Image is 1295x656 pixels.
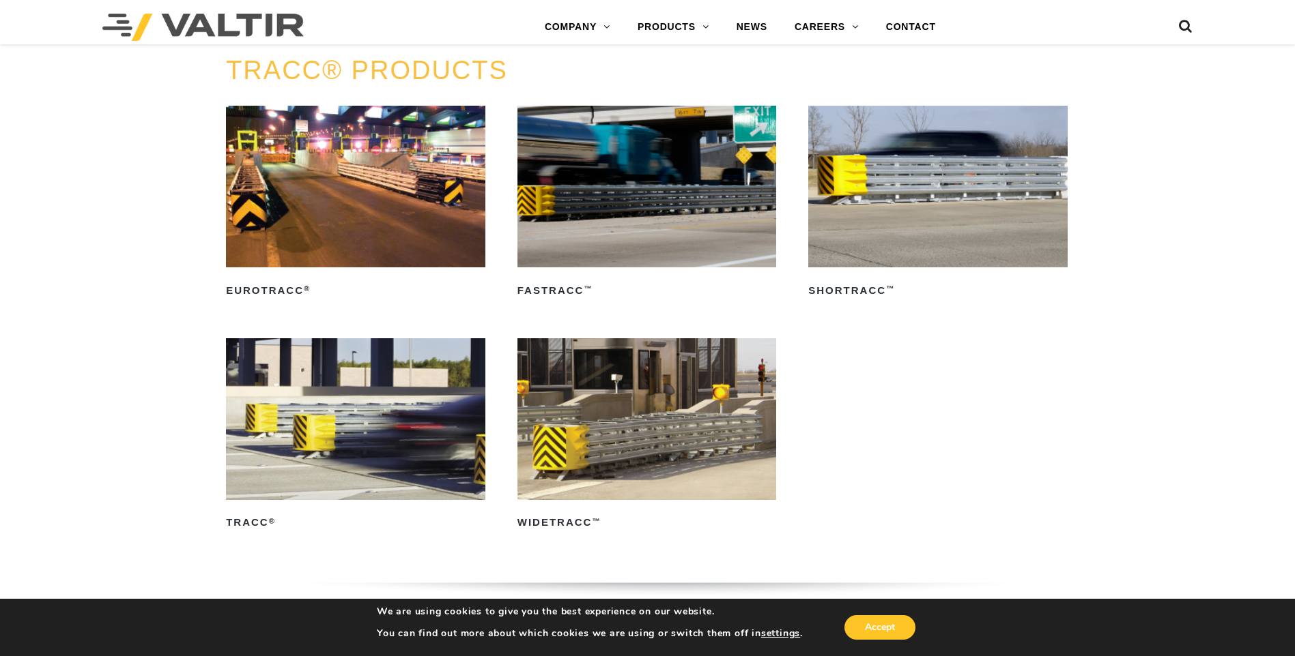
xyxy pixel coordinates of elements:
a: NEWS [723,14,781,41]
sup: ™ [886,284,895,293]
a: EuroTRACC® [226,106,485,301]
p: We are using cookies to give you the best experience on our website. [377,606,803,618]
button: Accept [844,615,915,640]
a: FasTRACC™ [517,106,777,301]
a: TRACC® PRODUCTS [226,56,508,85]
h2: EuroTRACC [226,280,485,301]
h2: ShorTRACC [808,280,1068,301]
button: settings [761,627,800,640]
sup: ™ [584,284,593,293]
h2: WideTRACC [517,512,777,534]
a: ShorTRACC™ [808,106,1068,301]
h2: TRACC [226,512,485,534]
sup: ® [269,517,276,525]
a: TRACC® [226,338,485,534]
h2: FasTRACC [517,280,777,301]
a: CAREERS [781,14,872,41]
a: PRODUCTS [624,14,723,41]
sup: ® [304,284,311,293]
a: COMPANY [531,14,624,41]
sup: ™ [592,517,601,525]
a: CONTACT [872,14,950,41]
a: WideTRACC™ [517,338,777,534]
p: You can find out more about which cookies we are using or switch them off in . [377,627,803,640]
img: Valtir [102,14,304,41]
